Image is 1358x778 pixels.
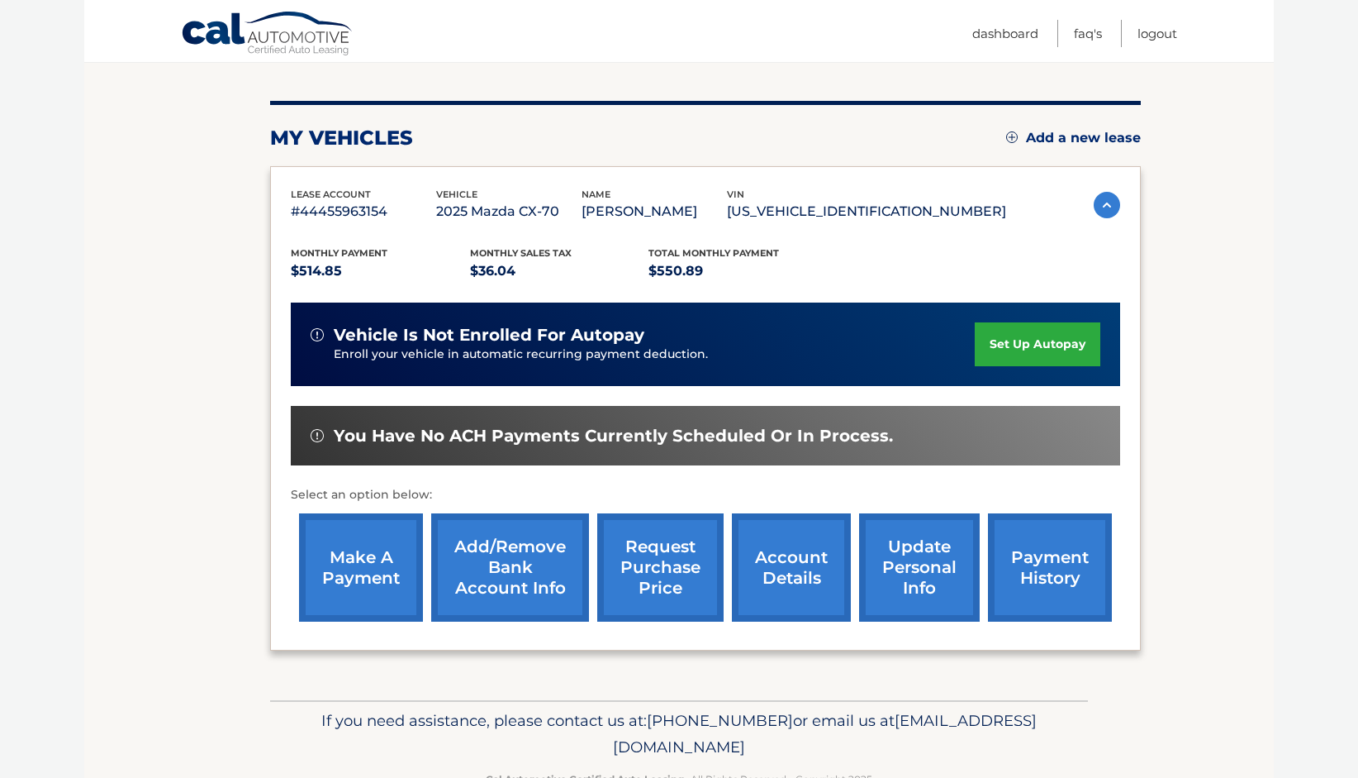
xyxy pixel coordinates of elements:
h2: my vehicles [270,126,413,150]
a: Dashboard [972,20,1038,47]
span: Total Monthly Payment [648,247,779,259]
p: Enroll your vehicle in automatic recurring payment deduction. [334,346,975,364]
a: Add a new lease [1006,130,1141,146]
span: Monthly Payment [291,247,387,259]
a: request purchase price [597,513,724,622]
a: payment history [988,513,1112,622]
img: alert-white.svg [311,429,324,442]
a: update personal info [859,513,980,622]
span: [EMAIL_ADDRESS][DOMAIN_NAME] [613,711,1037,757]
img: accordion-active.svg [1094,192,1120,218]
p: $36.04 [470,260,649,283]
a: FAQ's [1074,20,1102,47]
span: vin [727,189,744,200]
a: account details [732,513,851,622]
span: lease account [291,189,371,200]
span: [PHONE_NUMBER] [647,711,793,730]
p: [PERSON_NAME] [582,200,727,223]
img: add.svg [1006,131,1018,143]
span: name [582,189,610,200]
p: $514.85 [291,260,470,283]
span: vehicle is not enrolled for autopay [334,325,644,346]
a: set up autopay [975,322,1100,366]
span: You have no ACH payments currently scheduled or in process. [334,426,893,446]
p: #44455963154 [291,200,436,223]
a: Cal Automotive [181,11,354,59]
p: [US_VEHICLE_IDENTIFICATION_NUMBER] [727,200,1006,223]
p: Select an option below: [291,485,1120,505]
p: $550.89 [648,260,828,283]
a: Add/Remove bank account info [431,513,589,622]
a: make a payment [299,513,423,622]
span: vehicle [436,189,477,200]
img: alert-white.svg [311,328,324,341]
a: Logout [1137,20,1177,47]
span: Monthly sales Tax [470,247,572,259]
p: 2025 Mazda CX-70 [436,200,582,223]
p: If you need assistance, please contact us at: or email us at [281,708,1077,761]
